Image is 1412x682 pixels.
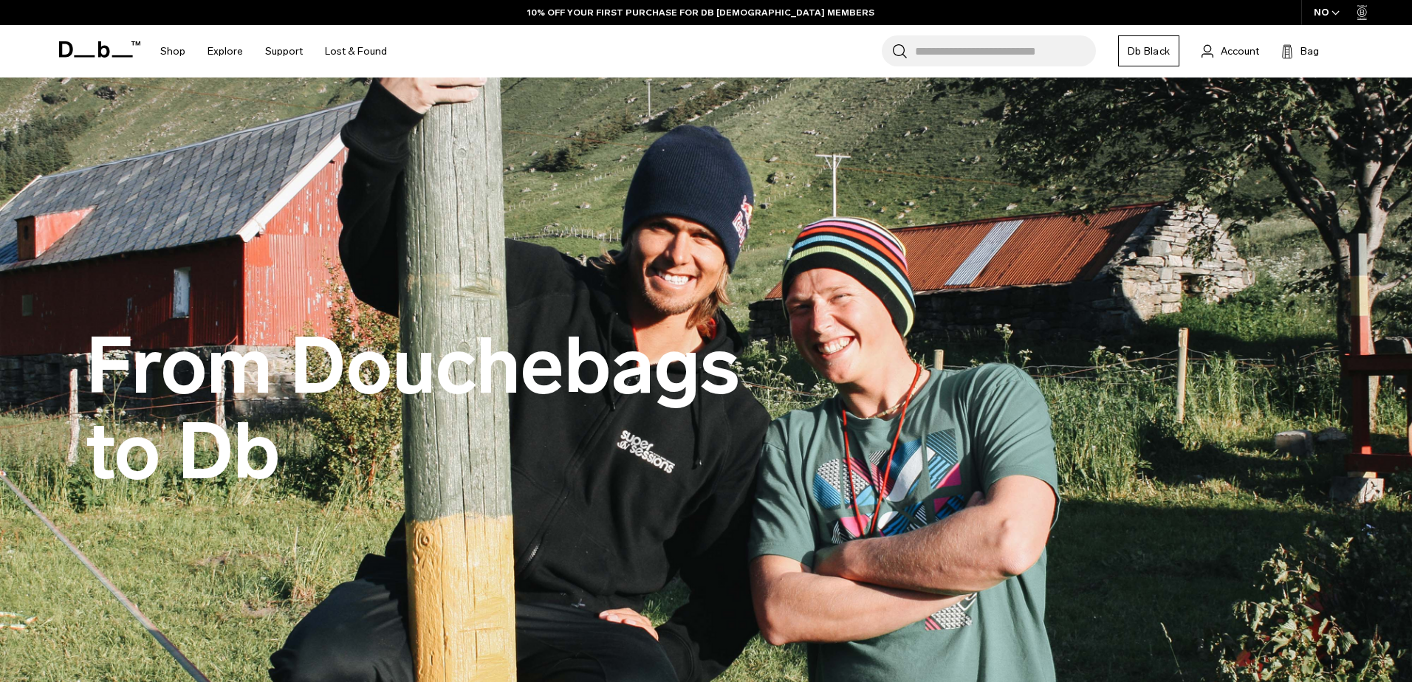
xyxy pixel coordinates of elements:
[1281,42,1319,60] button: Bag
[149,25,398,77] nav: Main Navigation
[208,25,243,77] a: Explore
[1118,35,1179,66] a: Db Black
[160,25,185,77] a: Shop
[1202,42,1259,60] a: Account
[1300,44,1319,59] span: Bag
[265,25,303,77] a: Support
[325,25,387,77] a: Lost & Found
[1221,44,1259,59] span: Account
[527,6,874,19] a: 10% OFF YOUR FIRST PURCHASE FOR DB [DEMOGRAPHIC_DATA] MEMBERS
[86,324,750,495] h1: From Douchebags to Db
